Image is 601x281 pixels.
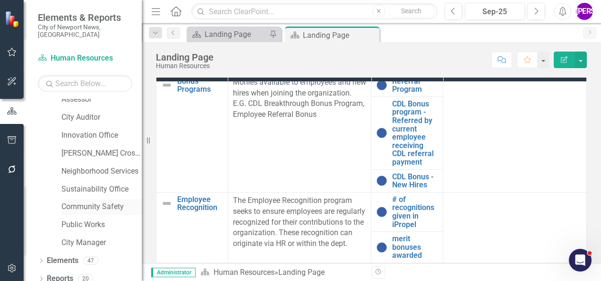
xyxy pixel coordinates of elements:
[569,249,592,272] iframe: Intercom live chat
[376,242,387,253] img: No Information
[376,175,387,186] img: No Information
[205,28,267,40] div: Landing Page
[392,77,438,94] a: Referral Program
[156,52,214,62] div: Landing Page
[392,195,438,228] a: # of recognitions given in iPropel
[401,7,421,15] span: Search
[371,97,443,169] td: Double-Click to Edit Right Click for Context Menu
[177,77,223,94] a: Bonus Programs
[61,237,142,248] a: City Manager
[61,166,142,177] a: Neighborhood Services
[61,94,142,105] a: Assessor
[61,148,142,159] a: [PERSON_NAME] Crossing
[465,3,525,20] button: Sep-25
[161,79,172,91] img: Not Defined
[468,6,522,18] div: Sep-25
[156,74,228,192] td: Double-Click to Edit Right Click for Context Menu
[443,74,587,192] td: Double-Click to Edit
[189,28,267,40] a: Landing Page
[161,198,172,209] img: Not Defined
[392,100,438,167] a: CDL Bonus program - Referred by current employee receiving CDL referral payment
[61,184,142,195] a: Sustainability Office
[228,74,371,192] td: Double-Click to Edit
[61,220,142,230] a: Public Works
[61,112,142,123] a: City Auditor
[156,192,228,263] td: Double-Click to Edit Right Click for Context Menu
[83,257,98,265] div: 47
[5,10,22,27] img: ClearPoint Strategy
[371,192,443,231] td: Double-Click to Edit Right Click for Context Menu
[376,206,387,218] img: No Information
[38,12,132,23] span: Elements & Reports
[233,196,365,248] span: The Employee Recognition program seeks to ensure employees are regularly recognized for their con...
[38,75,132,92] input: Search Below...
[38,53,132,64] a: Human Resources
[303,29,377,41] div: Landing Page
[191,3,438,20] input: Search ClearPoint...
[151,268,196,277] span: Administrator
[156,62,214,70] div: Human Resources
[61,202,142,212] a: Community Safety
[388,5,435,18] button: Search
[443,192,587,263] td: Double-Click to Edit
[38,23,132,39] small: City of Newport News, [GEOGRAPHIC_DATA]
[200,267,364,278] div: »
[47,255,78,266] a: Elements
[371,232,443,263] td: Double-Click to Edit Right Click for Context Menu
[177,195,223,212] a: Employee Recognition
[376,79,387,91] img: No Information
[61,130,142,141] a: Innovation Office
[376,127,387,139] img: No Information
[392,173,438,189] a: CDL Bonus - New Hires
[228,192,371,263] td: Double-Click to Edit
[371,74,443,97] td: Double-Click to Edit Right Click for Context Menu
[278,268,325,277] div: Landing Page
[392,235,438,260] a: merit bonuses awarded
[371,169,443,192] td: Double-Click to Edit Right Click for Context Menu
[214,268,275,277] a: Human Resources
[576,3,593,20] button: [PERSON_NAME]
